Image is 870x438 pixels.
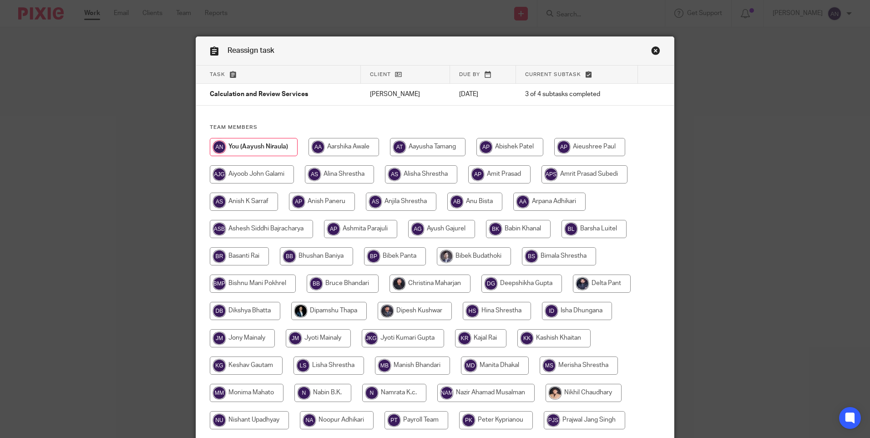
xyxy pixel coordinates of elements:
[228,47,274,54] span: Reassign task
[370,90,441,99] p: [PERSON_NAME]
[516,84,638,106] td: 3 of 4 subtasks completed
[210,124,660,131] h4: Team members
[459,72,480,77] span: Due by
[370,72,391,77] span: Client
[525,72,581,77] span: Current subtask
[210,72,225,77] span: Task
[651,46,660,58] a: Close this dialog window
[210,92,308,98] span: Calculation and Review Services
[459,90,506,99] p: [DATE]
